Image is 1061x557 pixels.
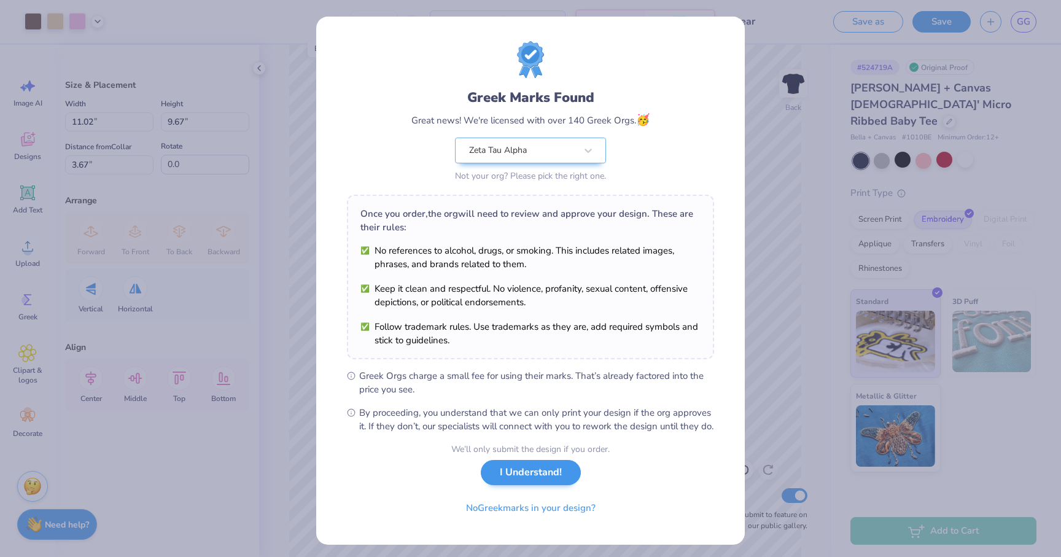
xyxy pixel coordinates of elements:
[517,41,544,78] img: License badge
[451,443,610,456] div: We’ll only submit the design if you order.
[455,169,606,182] div: Not your org? Please pick the right one.
[411,112,650,128] div: Great news! We're licensed with over 140 Greek Orgs.
[456,496,606,521] button: NoGreekmarks in your design?
[360,320,701,347] li: Follow trademark rules. Use trademarks as they are, add required symbols and stick to guidelines.
[360,282,701,309] li: Keep it clean and respectful. No violence, profanity, sexual content, offensive depictions, or po...
[360,244,701,271] li: No references to alcohol, drugs, or smoking. This includes related images, phrases, and brands re...
[636,112,650,127] span: 🥳
[359,369,714,396] span: Greek Orgs charge a small fee for using their marks. That’s already factored into the price you see.
[467,88,594,107] div: Greek Marks Found
[360,207,701,234] div: Once you order, the org will need to review and approve your design. These are their rules:
[359,406,714,433] span: By proceeding, you understand that we can only print your design if the org approves it. If they ...
[481,460,581,485] button: I Understand!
